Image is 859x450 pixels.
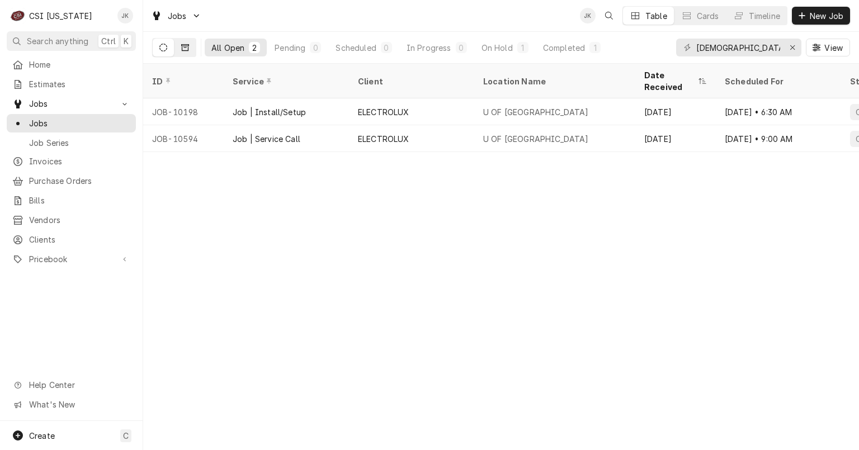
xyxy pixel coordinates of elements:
div: Date Received [644,69,696,93]
span: Clients [29,234,130,245]
div: 2 [251,42,258,54]
a: Go to What's New [7,395,136,414]
span: Estimates [29,78,130,90]
span: Jobs [168,10,187,22]
a: Purchase Orders [7,172,136,190]
input: Keyword search [696,39,780,56]
div: 0 [383,42,390,54]
span: Ctrl [101,35,116,47]
a: Go to Pricebook [7,250,136,268]
a: Jobs [7,114,136,132]
span: Job Series [29,137,130,149]
div: Timeline [749,10,780,22]
div: Job | Service Call [233,133,300,145]
div: Job | Install/Setup [233,106,306,118]
span: Purchase Orders [29,175,130,187]
div: [DATE] • 6:30 AM [716,98,841,125]
div: Cards [697,10,719,22]
div: All Open [211,42,244,54]
div: Completed [543,42,585,54]
span: Pricebook [29,253,114,265]
div: Table [645,10,667,22]
a: Go to Jobs [7,94,136,113]
div: Scheduled [336,42,376,54]
a: Estimates [7,75,136,93]
span: Home [29,59,130,70]
span: Jobs [29,117,130,129]
div: ELECTROLUX [358,133,409,145]
a: Go to Jobs [147,7,206,25]
div: CSI Kentucky's Avatar [10,8,26,23]
button: Open search [600,7,618,25]
div: On Hold [482,42,513,54]
div: Jeff Kuehl's Avatar [117,8,133,23]
span: Jobs [29,98,114,110]
div: Location Name [483,75,624,87]
div: 1 [520,42,526,54]
div: JOB-10594 [143,125,224,152]
span: Search anything [27,35,88,47]
div: Scheduled For [725,75,830,87]
div: [DATE] [635,125,716,152]
span: What's New [29,399,129,410]
span: C [123,430,129,442]
div: 0 [458,42,465,54]
button: View [806,39,850,56]
div: Client [358,75,463,87]
a: Clients [7,230,136,249]
a: Home [7,55,136,74]
div: ELECTROLUX [358,106,409,118]
a: Bills [7,191,136,210]
div: 0 [312,42,319,54]
span: Vendors [29,214,130,226]
div: 1 [592,42,598,54]
div: C [10,8,26,23]
span: New Job [808,10,846,22]
div: Pending [275,42,305,54]
span: Bills [29,195,130,206]
a: Invoices [7,152,136,170]
a: Go to Help Center [7,376,136,394]
button: New Job [792,7,850,25]
div: CSI [US_STATE] [29,10,92,22]
a: Job Series [7,134,136,152]
span: View [822,42,845,54]
div: Service [233,75,338,87]
div: Jeff Kuehl's Avatar [580,8,596,23]
button: Search anythingCtrlK [7,31,136,51]
span: Invoices [29,155,130,167]
span: K [124,35,129,47]
div: ID [152,75,213,87]
div: U OF [GEOGRAPHIC_DATA] [483,133,589,145]
button: Erase input [784,39,801,56]
div: [DATE] • 9:00 AM [716,125,841,152]
div: In Progress [407,42,451,54]
a: Vendors [7,211,136,229]
span: Create [29,431,55,440]
div: U OF [GEOGRAPHIC_DATA] [483,106,589,118]
div: JK [117,8,133,23]
div: JK [580,8,596,23]
div: JOB-10198 [143,98,224,125]
div: [DATE] [635,98,716,125]
span: Help Center [29,379,129,391]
